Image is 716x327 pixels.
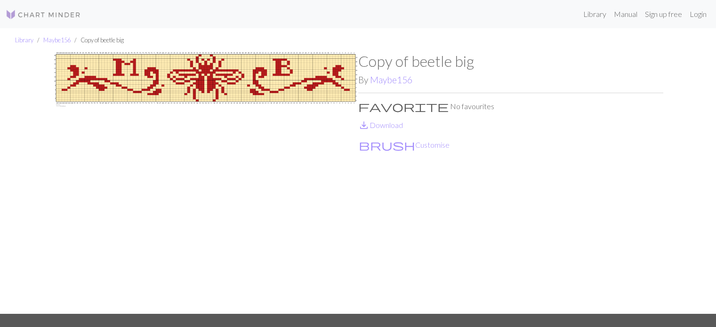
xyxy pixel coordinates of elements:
i: Download [358,120,370,131]
p: No favourites [358,101,663,112]
img: beetle big [53,52,358,314]
h1: Copy of beetle big [358,52,663,70]
a: DownloadDownload [358,120,403,129]
span: brush [359,138,415,152]
h2: By [358,74,663,85]
a: Maybe156 [43,36,71,44]
a: Library [579,5,610,24]
button: CustomiseCustomise [358,139,450,151]
i: Favourite [358,101,449,112]
img: Logo [6,9,81,20]
li: Copy of beetle big [71,36,124,45]
a: Library [15,36,33,44]
a: Manual [610,5,641,24]
i: Customise [359,139,415,151]
span: favorite [358,100,449,113]
span: save_alt [358,119,370,132]
a: Maybe156 [370,74,412,85]
a: Sign up free [641,5,686,24]
a: Login [686,5,710,24]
